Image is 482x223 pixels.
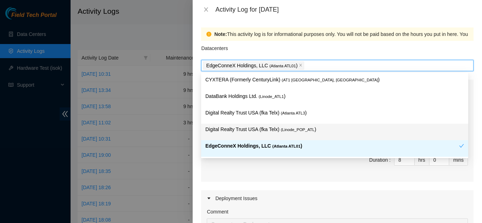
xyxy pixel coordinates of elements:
[201,41,228,52] p: Datacenters
[201,6,211,13] button: Close
[369,156,391,164] div: Duration :
[214,30,227,38] strong: Note:
[205,76,464,84] p: CYXTERA (Formerly CenturyLink) )
[215,6,474,13] div: Activity Log for [DATE]
[203,7,209,12] span: close
[269,64,296,68] span: ( Atlanta ATL01
[281,111,305,115] span: ( Atlanta ATL3
[415,154,429,166] div: hrs
[206,62,297,70] p: EdgeConneX Holdings, LLC )
[282,78,378,82] span: ( AT1 [GEOGRAPHIC_DATA], [GEOGRAPHIC_DATA]
[205,109,464,117] p: Digital Realty Trust USA (fka Telx) )
[205,125,464,134] p: Digital Realty Trust USA (fka Telx) )
[205,142,459,150] p: EdgeConneX Holdings, LLC )
[207,208,228,216] label: Comment
[207,196,211,200] span: caret-right
[259,94,284,99] span: ( Linode_ATL1
[272,144,301,148] span: ( Atlanta ATL01
[299,63,302,68] span: close
[205,92,464,100] p: DataBank Holdings Ltd. )
[206,32,211,37] span: exclamation-circle
[281,128,315,132] span: ( Linode_POP_ATL
[201,190,474,206] div: Deployment Issues
[449,154,468,166] div: mins
[459,143,464,148] span: check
